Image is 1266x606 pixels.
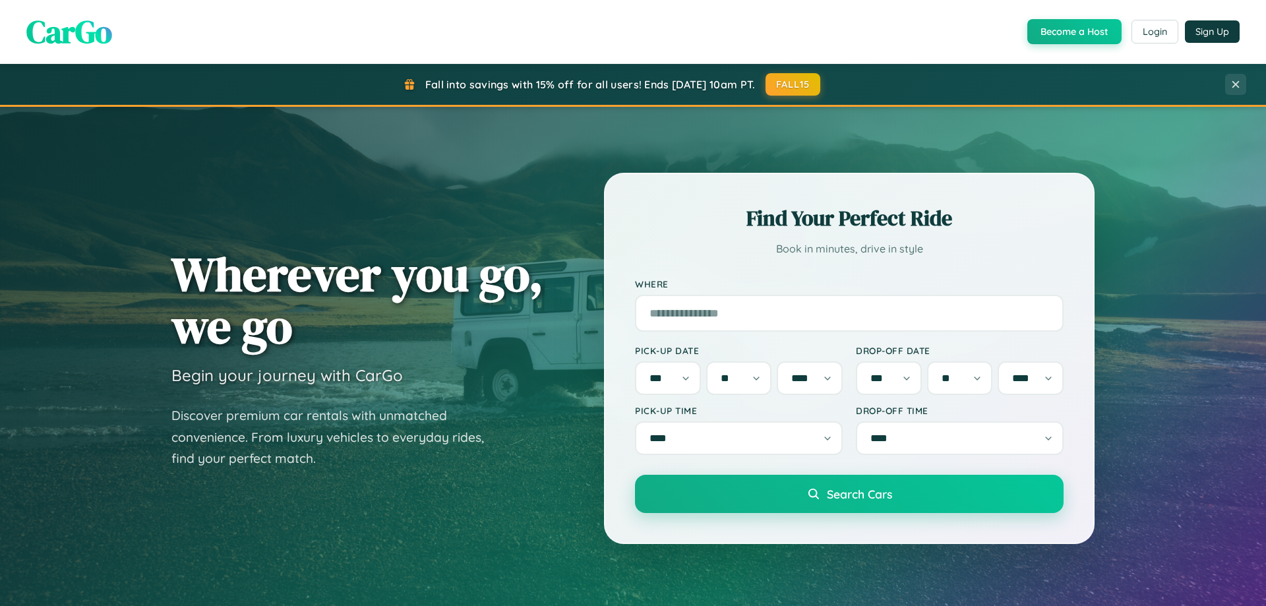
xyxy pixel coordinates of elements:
button: Sign Up [1185,20,1240,43]
button: Search Cars [635,475,1064,513]
label: Pick-up Time [635,405,843,416]
button: Become a Host [1027,19,1122,44]
label: Drop-off Time [856,405,1064,416]
label: Pick-up Date [635,345,843,356]
button: Login [1131,20,1178,44]
label: Drop-off Date [856,345,1064,356]
label: Where [635,278,1064,289]
span: Fall into savings with 15% off for all users! Ends [DATE] 10am PT. [425,78,756,91]
span: CarGo [26,10,112,53]
span: Search Cars [827,487,892,501]
button: FALL15 [766,73,821,96]
h2: Find Your Perfect Ride [635,204,1064,233]
h3: Begin your journey with CarGo [171,365,403,385]
p: Book in minutes, drive in style [635,239,1064,258]
p: Discover premium car rentals with unmatched convenience. From luxury vehicles to everyday rides, ... [171,405,501,470]
h1: Wherever you go, we go [171,248,543,352]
